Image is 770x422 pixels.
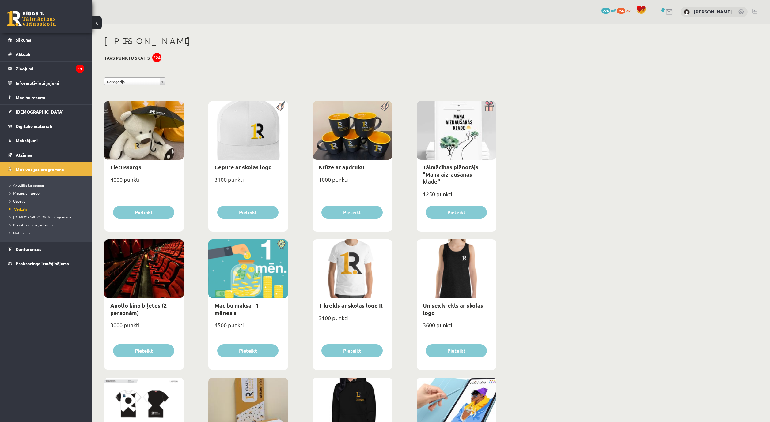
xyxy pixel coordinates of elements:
a: [PERSON_NAME] [694,9,732,15]
a: Krūze ar apdruku [319,163,364,170]
button: Pieteikt [426,344,487,357]
a: Informatīvie ziņojumi [8,76,84,90]
span: Uzdevumi [9,199,29,204]
a: Motivācijas programma [8,162,84,176]
span: 224 [601,8,610,14]
a: Rīgas 1. Tālmācības vidusskola [7,11,56,26]
a: [DEMOGRAPHIC_DATA] [8,105,84,119]
a: Aktuāli [8,47,84,61]
span: Noteikumi [9,230,31,235]
a: 356 xp [617,8,633,13]
button: Pieteikt [217,206,279,219]
legend: Ziņojumi [16,62,84,76]
span: [DEMOGRAPHIC_DATA] programma [9,215,71,219]
span: 356 [617,8,625,14]
a: Cepure ar skolas logo [214,163,272,170]
img: Populāra prece [378,101,392,111]
div: 3100 punkti [208,174,288,190]
a: Sākums [8,33,84,47]
span: Aktuālās kampaņas [9,183,44,188]
img: Aleksandrs Vagalis [684,9,690,15]
a: Apollo kino biļetes (2 personām) [110,302,167,316]
button: Pieteikt [217,344,279,357]
div: 4500 punkti [208,320,288,335]
button: Pieteikt [321,344,383,357]
span: Proktoringa izmēģinājums [16,261,69,266]
a: [DEMOGRAPHIC_DATA] programma [9,214,86,220]
div: 3600 punkti [417,320,496,335]
a: Kategorija [104,77,165,85]
span: Mācies un ziedo [9,191,40,196]
h3: Tavs punktu skaits [104,55,150,61]
h1: [PERSON_NAME] [104,36,496,46]
i: 14 [76,65,84,73]
a: Tālmācības plānotājs "Mana aizraušanās klade" [423,163,478,185]
span: Digitālie materiāli [16,123,52,129]
img: Dāvana ar pārsteigumu [483,101,496,111]
legend: Informatīvie ziņojumi [16,76,84,90]
a: Konferences [8,242,84,256]
div: 4000 punkti [104,174,184,190]
span: Motivācijas programma [16,166,64,172]
div: 1250 punkti [417,189,496,204]
a: Lietussargs [110,163,141,170]
span: mP [611,8,616,13]
a: Uzdevumi [9,198,86,204]
a: Biežāk uzdotie jautājumi [9,222,86,228]
img: Atlaide [274,239,288,250]
span: Aktuāli [16,51,30,57]
img: Populāra prece [274,101,288,111]
a: 224 mP [601,8,616,13]
span: Sākums [16,37,31,43]
button: Pieteikt [113,206,174,219]
span: Mācību resursi [16,95,45,100]
div: 224 [152,53,161,62]
a: Unisex krekls ar skolas logo [423,302,483,316]
a: Veikals [9,206,86,212]
div: 1000 punkti [313,174,392,190]
a: Mācies un ziedo [9,190,86,196]
button: Pieteikt [426,206,487,219]
a: Maksājumi [8,133,84,148]
span: Atzīmes [16,152,32,158]
span: Kategorija [107,78,157,86]
a: T-krekls ar skolas logo R [319,302,383,309]
legend: Maksājumi [16,133,84,148]
a: Mācību resursi [8,90,84,104]
div: 3000 punkti [104,320,184,335]
button: Pieteikt [113,344,174,357]
span: Biežāk uzdotie jautājumi [9,222,54,227]
a: Aktuālās kampaņas [9,182,86,188]
span: Veikals [9,207,27,211]
span: xp [626,8,630,13]
span: Konferences [16,246,41,252]
span: [DEMOGRAPHIC_DATA] [16,109,64,114]
a: Proktoringa izmēģinājums [8,256,84,271]
a: Digitālie materiāli [8,119,84,133]
button: Pieteikt [321,206,383,219]
div: 3100 punkti [313,313,392,328]
a: Ziņojumi14 [8,62,84,76]
a: Mācību maksa - 1 mēnesis [214,302,259,316]
a: Atzīmes [8,148,84,162]
a: Noteikumi [9,230,86,236]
